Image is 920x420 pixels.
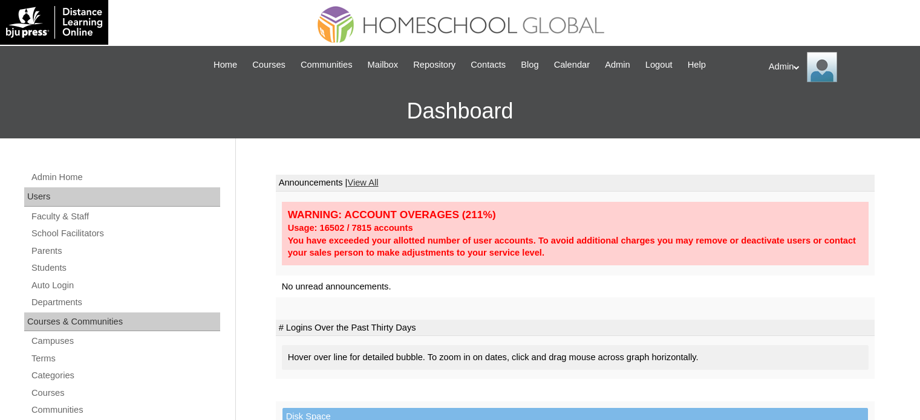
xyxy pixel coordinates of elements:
a: Help [682,58,712,72]
img: logo-white.png [6,6,102,39]
td: Announcements | [276,175,875,192]
a: Terms [30,351,220,366]
span: Mailbox [368,58,399,72]
div: Users [24,187,220,207]
a: Logout [639,58,679,72]
strong: Usage: 16502 / 7815 accounts [288,223,413,233]
span: Home [214,58,237,72]
div: Hover over line for detailed bubble. To zoom in on dates, click and drag mouse across graph horiz... [282,345,869,370]
a: Auto Login [30,278,220,293]
a: Calendar [548,58,596,72]
span: Contacts [471,58,506,72]
a: Faculty & Staff [30,209,220,224]
a: Departments [30,295,220,310]
div: You have exceeded your allotted number of user accounts. To avoid additional charges you may remo... [288,234,863,259]
span: Courses [252,58,285,72]
span: Blog [521,58,538,72]
a: Categories [30,368,220,383]
div: Admin [769,52,908,82]
a: Contacts [465,58,512,72]
a: Mailbox [362,58,405,72]
span: Admin [605,58,630,72]
a: View All [347,178,378,187]
td: No unread announcements. [276,276,875,298]
a: Communities [295,58,359,72]
span: Logout [645,58,673,72]
span: Repository [413,58,455,72]
a: Courses [30,386,220,401]
img: Admin Homeschool Global [807,52,837,82]
div: Courses & Communities [24,312,220,332]
a: Students [30,260,220,276]
a: Admin [599,58,636,72]
a: Parents [30,244,220,259]
a: Blog [515,58,544,72]
td: # Logins Over the Past Thirty Days [276,320,875,337]
a: Communities [30,402,220,418]
span: Communities [301,58,353,72]
a: School Facilitators [30,226,220,241]
span: Help [688,58,706,72]
a: Repository [407,58,462,72]
a: Campuses [30,334,220,349]
a: Courses [246,58,292,72]
a: Admin Home [30,170,220,185]
h3: Dashboard [6,84,914,138]
span: Calendar [554,58,590,72]
a: Home [207,58,243,72]
div: WARNING: ACCOUNT OVERAGES (211%) [288,208,863,222]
